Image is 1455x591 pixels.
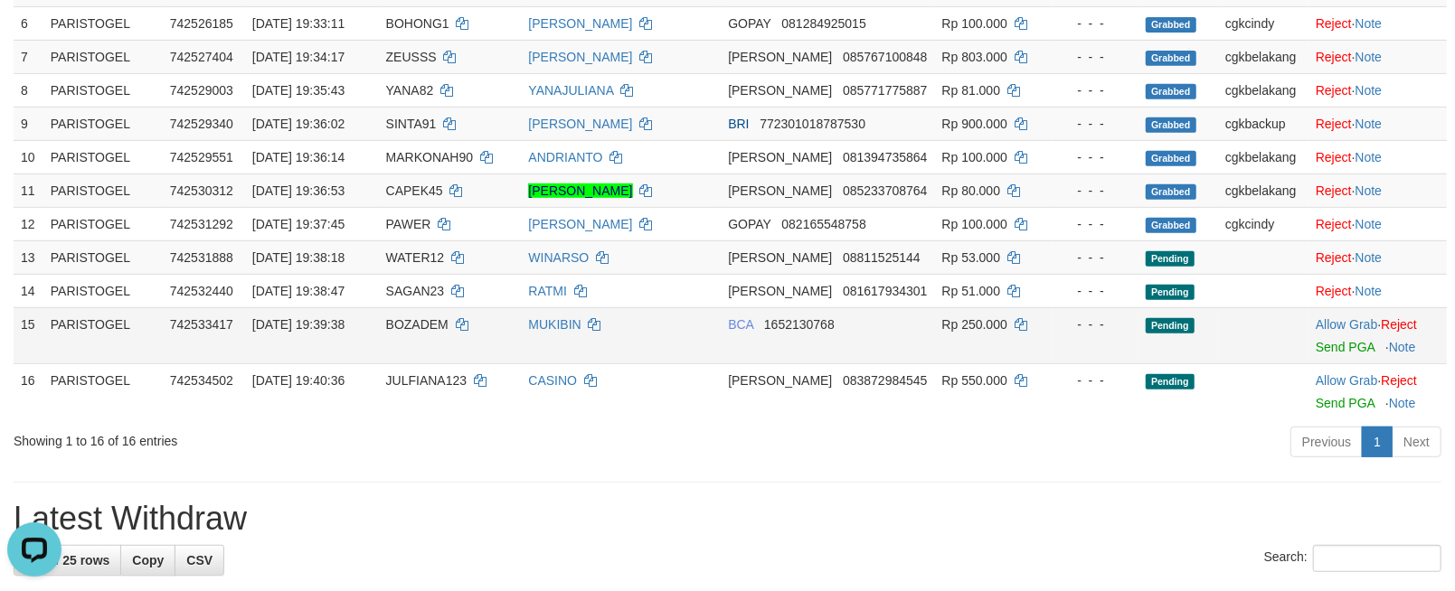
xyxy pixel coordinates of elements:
[1060,249,1131,267] div: - - -
[942,117,1007,131] span: Rp 900.000
[728,217,770,231] span: GOPAY
[942,284,1001,298] span: Rp 51.000
[386,150,473,164] span: MARKONAH90
[1309,307,1447,363] td: ·
[764,317,835,332] span: Copy 1652130768 to clipboard
[1356,217,1383,231] a: Note
[1356,117,1383,131] a: Note
[942,150,1007,164] span: Rp 100.000
[252,150,345,164] span: [DATE] 19:36:14
[1316,250,1352,265] a: Reject
[1218,73,1309,107] td: cgkbelakang
[170,317,233,332] span: 742533417
[1060,148,1131,166] div: - - -
[14,40,43,73] td: 7
[1316,317,1377,332] a: Allow Grab
[386,250,445,265] span: WATER12
[942,217,1007,231] span: Rp 100.000
[14,501,1441,537] h1: Latest Withdraw
[1218,174,1309,207] td: cgkbelakang
[1146,374,1195,389] span: Pending
[1316,117,1352,131] a: Reject
[843,284,927,298] span: Copy 081617934301 to clipboard
[170,183,233,198] span: 742530312
[252,50,345,64] span: [DATE] 19:34:17
[120,545,175,576] a: Copy
[1362,427,1393,457] a: 1
[1060,115,1131,133] div: - - -
[1146,285,1195,300] span: Pending
[843,150,927,164] span: Copy 081394735864 to clipboard
[1060,215,1131,233] div: - - -
[1316,340,1375,354] a: Send PGA
[942,50,1007,64] span: Rp 803.000
[1264,545,1441,572] label: Search:
[1356,250,1383,265] a: Note
[1316,217,1352,231] a: Reject
[170,373,233,388] span: 742534502
[252,83,345,98] span: [DATE] 19:35:43
[252,16,345,31] span: [DATE] 19:33:11
[1146,151,1196,166] span: Grabbed
[1146,17,1196,33] span: Grabbed
[1356,83,1383,98] a: Note
[1313,545,1441,572] input: Search:
[1316,50,1352,64] a: Reject
[1218,207,1309,240] td: cgkcindy
[843,183,927,198] span: Copy 085233708764 to clipboard
[528,284,567,298] a: RATMI
[728,16,770,31] span: GOPAY
[43,40,163,73] td: PARISTOGEL
[14,425,592,450] div: Showing 1 to 16 of 16 entries
[1309,240,1447,274] td: ·
[386,317,449,332] span: BOZADEM
[1316,83,1352,98] a: Reject
[1218,40,1309,73] td: cgkbelakang
[1309,140,1447,174] td: ·
[1389,340,1416,354] a: Note
[252,117,345,131] span: [DATE] 19:36:02
[386,373,467,388] span: JULFIANA123
[1392,427,1441,457] a: Next
[1356,183,1383,198] a: Note
[942,317,1007,332] span: Rp 250.000
[1309,207,1447,240] td: ·
[528,16,632,31] a: [PERSON_NAME]
[528,183,632,198] a: [PERSON_NAME]
[1218,6,1309,40] td: cgkcindy
[1060,182,1131,200] div: - - -
[1389,396,1416,410] a: Note
[386,16,449,31] span: BOHONG1
[1316,183,1352,198] a: Reject
[1309,274,1447,307] td: ·
[1290,427,1363,457] a: Previous
[728,117,749,131] span: BRI
[386,83,434,98] span: YANA82
[1309,6,1447,40] td: ·
[843,83,927,98] span: Copy 085771775887 to clipboard
[843,250,921,265] span: Copy 08811525144 to clipboard
[942,16,1007,31] span: Rp 100.000
[1356,150,1383,164] a: Note
[14,363,43,419] td: 16
[170,250,233,265] span: 742531888
[43,307,163,363] td: PARISTOGEL
[1316,150,1352,164] a: Reject
[386,117,437,131] span: SINTA91
[43,107,163,140] td: PARISTOGEL
[1060,81,1131,99] div: - - -
[1356,16,1383,31] a: Note
[252,250,345,265] span: [DATE] 19:38:18
[1316,373,1377,388] a: Allow Grab
[528,373,577,388] a: CASINO
[728,50,832,64] span: [PERSON_NAME]
[43,140,163,174] td: PARISTOGEL
[14,274,43,307] td: 14
[14,6,43,40] td: 6
[942,373,1007,388] span: Rp 550.000
[942,183,1001,198] span: Rp 80.000
[728,317,753,332] span: BCA
[386,50,437,64] span: ZEUSSS
[528,317,581,332] a: MUKIBIN
[170,83,233,98] span: 742529003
